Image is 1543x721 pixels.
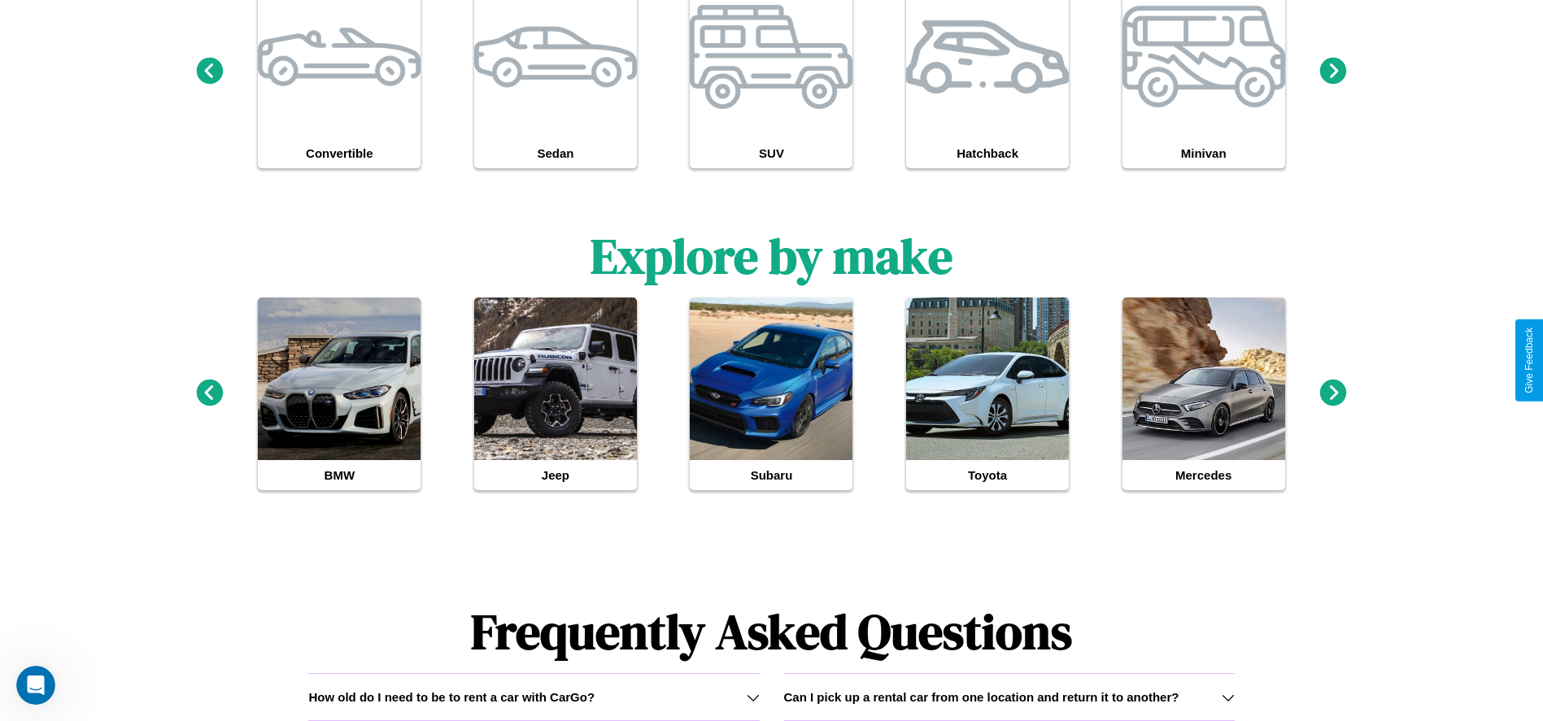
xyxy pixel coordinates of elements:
[258,460,421,490] h4: BMW
[1122,138,1285,168] h4: Minivan
[474,138,637,168] h4: Sedan
[591,223,952,289] h1: Explore by make
[690,138,852,168] h4: SUV
[308,690,595,704] h3: How old do I need to be to rent a car with CarGo?
[690,460,852,490] h4: Subaru
[308,590,1234,673] h1: Frequently Asked Questions
[474,460,637,490] h4: Jeep
[16,666,55,705] iframe: Intercom live chat
[1122,460,1285,490] h4: Mercedes
[1523,328,1535,393] div: Give Feedback
[784,690,1179,704] h3: Can I pick up a rental car from one location and return it to another?
[906,460,1069,490] h4: Toyota
[906,138,1069,168] h4: Hatchback
[258,138,421,168] h4: Convertible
